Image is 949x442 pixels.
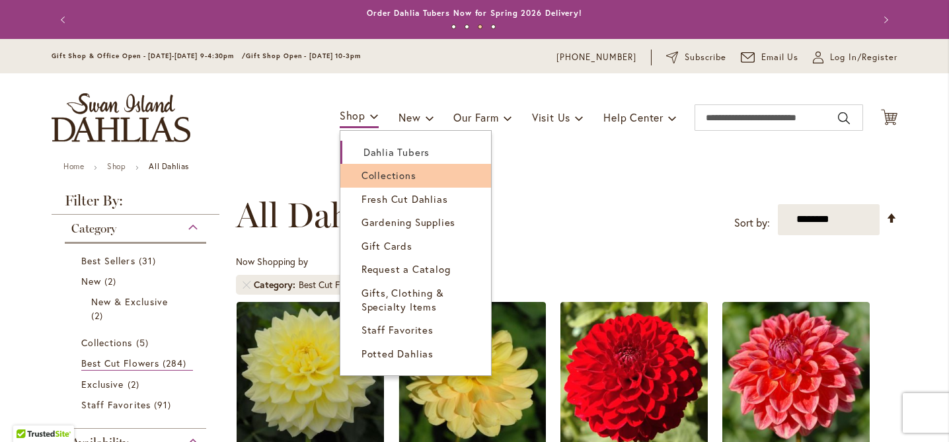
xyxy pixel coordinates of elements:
[81,398,151,411] span: Staff Favorites
[685,51,726,64] span: Subscribe
[361,347,434,360] span: Potted Dahlias
[81,357,159,369] span: Best Cut Flowers
[63,161,84,171] a: Home
[299,278,365,291] div: Best Cut Flowers
[491,24,496,29] button: 4 of 4
[254,278,299,291] span: Category
[734,211,770,235] label: Sort by:
[81,398,193,412] a: Staff Favorites
[367,8,582,18] a: Order Dahlia Tubers Now for Spring 2026 Delivery!
[761,51,799,64] span: Email Us
[81,378,124,390] span: Exclusive
[236,255,308,268] span: Now Shopping by
[871,7,897,33] button: Next
[451,24,456,29] button: 1 of 4
[361,323,434,336] span: Staff Favorites
[81,275,101,287] span: New
[10,395,47,432] iframe: Launch Accessibility Center
[81,356,193,371] a: Best Cut Flowers
[81,254,135,267] span: Best Sellers
[741,51,799,64] a: Email Us
[136,336,152,350] span: 5
[243,281,250,289] a: Remove Category Best Cut Flowers
[813,51,897,64] a: Log In/Register
[246,52,361,60] span: Gift Shop Open - [DATE] 10-3pm
[107,161,126,171] a: Shop
[71,221,116,236] span: Category
[340,108,365,122] span: Shop
[52,52,246,60] span: Gift Shop & Office Open - [DATE]-[DATE] 9-4:30pm /
[91,295,183,322] a: New &amp; Exclusive
[666,51,726,64] a: Subscribe
[154,398,174,412] span: 91
[603,110,664,124] span: Help Center
[81,254,193,268] a: Best Sellers
[465,24,469,29] button: 2 of 4
[361,286,444,313] span: Gifts, Clothing & Specialty Items
[363,145,430,159] span: Dahlia Tubers
[532,110,570,124] span: Visit Us
[104,274,120,288] span: 2
[81,377,193,391] a: Exclusive
[361,168,416,182] span: Collections
[556,51,636,64] a: [PHONE_NUMBER]
[361,262,451,276] span: Request a Catalog
[453,110,498,124] span: Our Farm
[830,51,897,64] span: Log In/Register
[52,194,219,215] strong: Filter By:
[139,254,159,268] span: 31
[128,377,143,391] span: 2
[361,215,455,229] span: Gardening Supplies
[399,110,420,124] span: New
[340,235,491,258] a: Gift Cards
[236,196,401,235] span: All Dahlias
[81,336,133,349] span: Collections
[81,274,193,288] a: New
[163,356,190,370] span: 284
[91,295,168,308] span: New & Exclusive
[52,93,190,142] a: store logo
[91,309,106,322] span: 2
[149,161,189,171] strong: All Dahlias
[52,7,78,33] button: Previous
[81,336,193,350] a: Collections
[478,24,482,29] button: 3 of 4
[361,192,448,205] span: Fresh Cut Dahlias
